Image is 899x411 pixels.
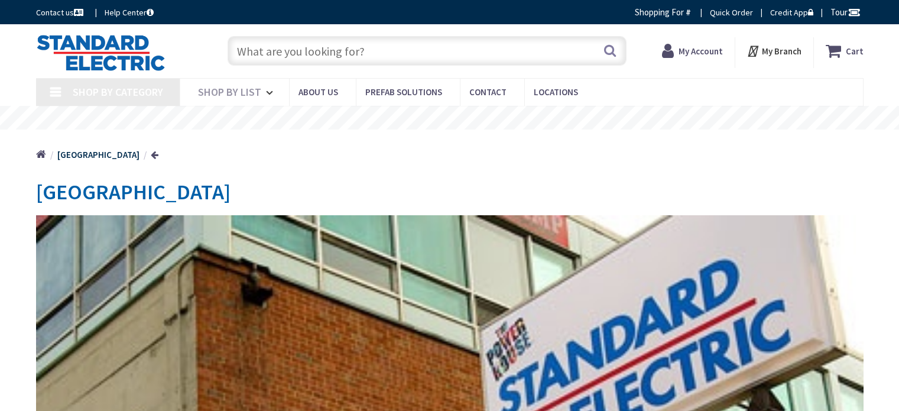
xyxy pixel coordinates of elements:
strong: Cart [846,40,864,62]
a: My Account [662,40,723,62]
strong: # [686,7,691,18]
input: What are you looking for? [228,36,627,66]
strong: My Account [679,46,723,57]
a: Help Center [105,7,154,18]
img: Standard Electric [36,34,165,71]
span: Contact [469,86,507,98]
a: Quick Order [710,7,753,18]
div: My Branch [747,40,801,62]
span: [GEOGRAPHIC_DATA] [36,179,231,205]
span: Shop By Category [73,85,163,99]
span: Locations [534,86,578,98]
a: Cart [826,40,864,62]
span: About Us [298,86,338,98]
span: Tour [830,7,861,18]
strong: My Branch [762,46,801,57]
span: Shopping For [635,7,684,18]
span: Shop By List [198,85,261,99]
rs-layer: [MEDICAL_DATA]: Our Commitment to Our Employees and Customers [263,112,662,125]
a: Credit App [770,7,813,18]
span: Prefab Solutions [365,86,442,98]
strong: [GEOGRAPHIC_DATA] [57,149,139,160]
a: Contact us [36,7,86,18]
